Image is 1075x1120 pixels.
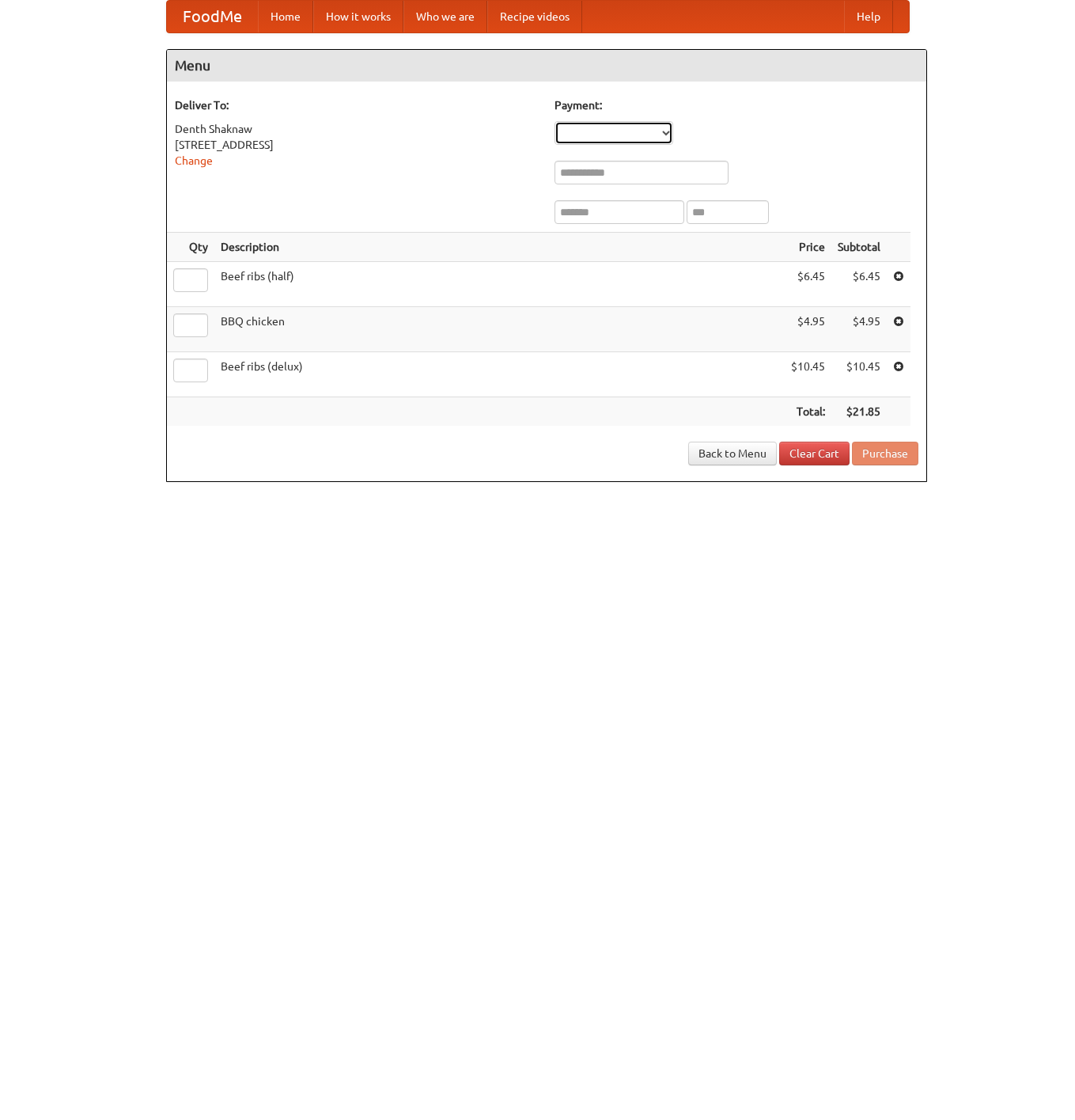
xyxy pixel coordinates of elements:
a: Home [258,1,313,32]
a: Clear Cart [779,442,850,465]
a: Who we are [403,1,487,32]
div: [STREET_ADDRESS] [175,137,539,153]
td: $6.45 [831,262,887,307]
th: Subtotal [831,233,887,262]
td: Beef ribs (delux) [214,352,785,397]
th: Price [785,233,831,262]
td: BBQ chicken [214,307,785,352]
button: Purchase [852,442,918,465]
td: $4.95 [785,307,831,352]
td: $10.45 [831,352,887,397]
td: $4.95 [831,307,887,352]
a: Back to Menu [688,442,777,465]
h5: Deliver To: [175,97,539,113]
td: $6.45 [785,262,831,307]
a: Change [175,154,213,167]
a: Help [844,1,893,32]
th: Qty [167,233,214,262]
div: Denth Shaknaw [175,121,539,137]
td: Beef ribs (half) [214,262,785,307]
h4: Menu [167,50,926,82]
th: $21.85 [831,397,887,427]
th: Description [214,233,785,262]
a: FoodMe [167,1,258,32]
h5: Payment: [555,97,918,113]
th: Total: [785,397,831,427]
a: Recipe videos [487,1,582,32]
a: How it works [313,1,403,32]
td: $10.45 [785,352,831,397]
